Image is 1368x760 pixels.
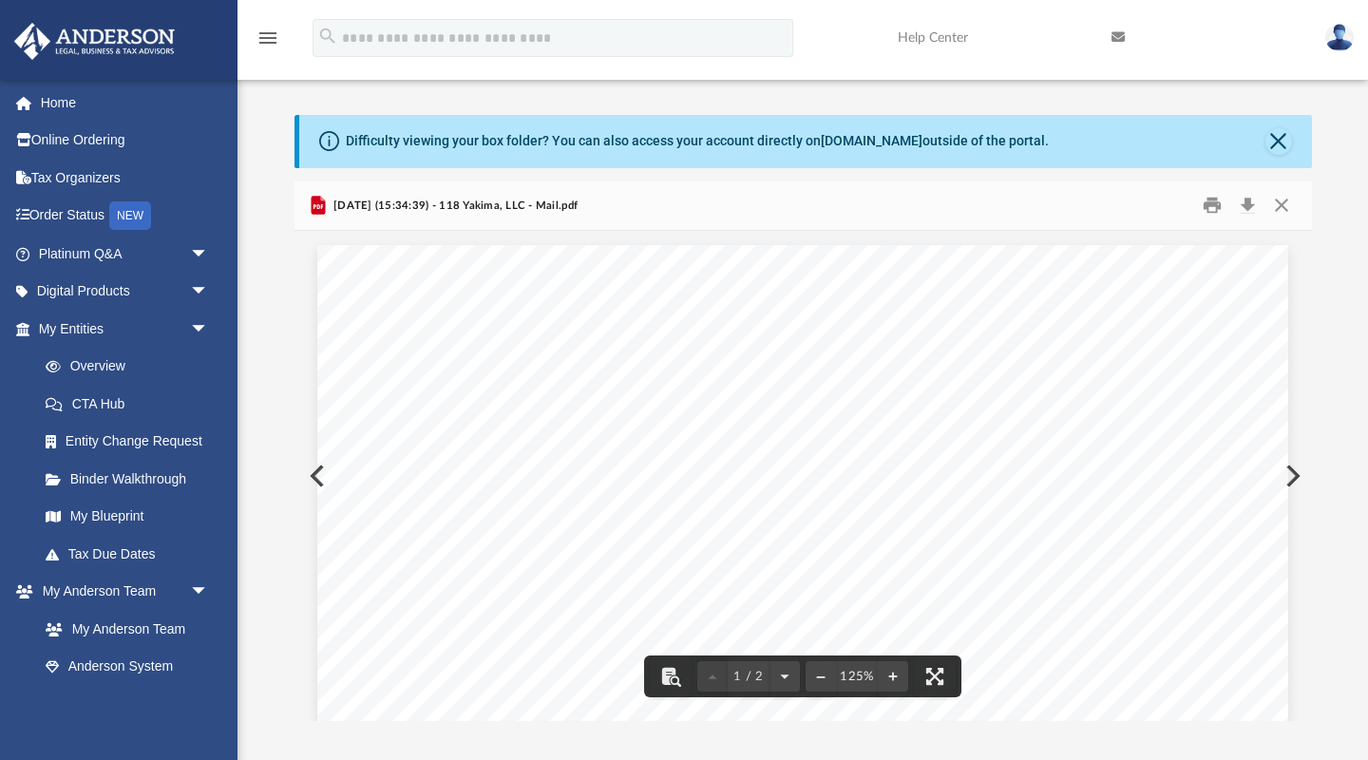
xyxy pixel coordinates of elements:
[190,573,228,612] span: arrow_drop_down
[1325,24,1354,51] img: User Pic
[27,385,237,423] a: CTA Hub
[728,655,769,697] button: 1 / 2
[13,159,237,197] a: Tax Organizers
[294,449,336,503] button: Previous File
[13,197,237,236] a: Order StatusNEW
[878,655,908,697] button: Zoom in
[13,273,237,311] a: Digital Productsarrow_drop_down
[728,671,769,683] span: 1 / 2
[346,131,1049,151] div: Difficulty viewing your box folder? You can also access your account directly on outside of the p...
[294,181,1312,722] div: Preview
[27,535,237,573] a: Tax Due Dates
[1265,128,1292,155] button: Close
[27,610,218,648] a: My Anderson Team
[27,460,237,498] a: Binder Walkthrough
[650,655,692,697] button: Toggle findbar
[27,498,228,536] a: My Blueprint
[1270,449,1312,503] button: Next File
[317,26,338,47] i: search
[1231,191,1265,220] button: Download
[13,235,237,273] a: Platinum Q&Aarrow_drop_down
[190,310,228,349] span: arrow_drop_down
[27,648,228,686] a: Anderson System
[190,273,228,312] span: arrow_drop_down
[27,423,237,461] a: Entity Change Request
[13,122,237,160] a: Online Ordering
[9,23,180,60] img: Anderson Advisors Platinum Portal
[914,655,956,697] button: Enter fullscreen
[806,655,836,697] button: Zoom out
[769,655,800,697] button: Next page
[13,310,237,348] a: My Entitiesarrow_drop_down
[27,348,237,386] a: Overview
[27,685,228,723] a: Client Referrals
[256,36,279,49] a: menu
[190,235,228,274] span: arrow_drop_down
[294,231,1312,721] div: File preview
[109,201,151,230] div: NEW
[821,133,922,148] a: [DOMAIN_NAME]
[330,198,578,215] span: [DATE] (15:34:39) - 118 Yakima, LLC - Mail.pdf
[1264,191,1299,220] button: Close
[13,84,237,122] a: Home
[13,573,228,611] a: My Anderson Teamarrow_drop_down
[836,671,878,683] div: Current zoom level
[1193,191,1231,220] button: Print
[256,27,279,49] i: menu
[294,231,1312,721] div: Document Viewer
